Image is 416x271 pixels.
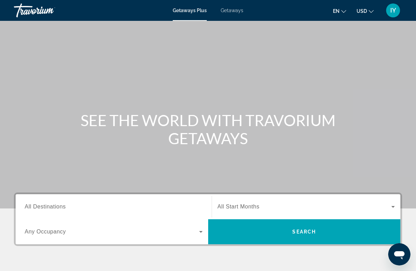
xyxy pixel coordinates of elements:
span: Search [292,229,316,235]
h1: SEE THE WORLD WITH TRAVORIUM GETAWAYS [78,111,338,147]
span: IY [390,7,396,14]
a: Getaways Plus [173,8,207,13]
button: Change currency [357,6,374,16]
button: Change language [333,6,346,16]
div: Search widget [16,194,400,244]
button: User Menu [384,3,402,18]
iframe: Button to launch messaging window [388,243,410,265]
a: Travorium [14,1,83,19]
span: USD [357,8,367,14]
button: Search [208,219,401,244]
span: All Start Months [218,204,260,210]
span: All Destinations [25,204,66,210]
span: Any Occupancy [25,229,66,235]
a: Getaways [221,8,243,13]
span: en [333,8,340,14]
